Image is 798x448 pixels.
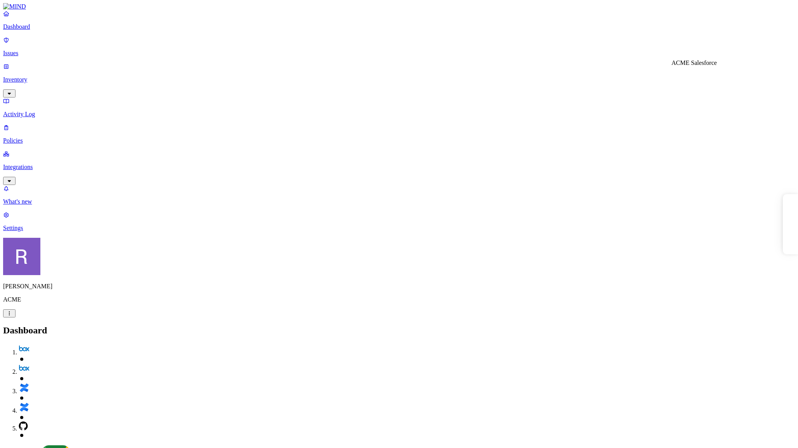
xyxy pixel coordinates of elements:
[3,98,795,118] a: Activity Log
[19,402,29,413] img: svg%3e
[3,3,26,10] img: MIND
[3,225,795,232] p: Settings
[19,343,29,354] img: svg%3e
[3,238,40,275] img: Rich Thompson
[3,164,795,171] p: Integrations
[671,59,717,66] div: ACME Salesforce
[3,23,795,30] p: Dashboard
[3,63,795,96] a: Inventory
[3,50,795,57] p: Issues
[19,363,29,374] img: svg%3e
[3,296,795,303] p: ACME
[19,421,28,431] img: svg%3e
[3,325,795,336] h2: Dashboard
[3,3,795,10] a: MIND
[3,37,795,57] a: Issues
[3,150,795,184] a: Integrations
[3,76,795,83] p: Inventory
[3,137,795,144] p: Policies
[3,10,795,30] a: Dashboard
[3,211,795,232] a: Settings
[19,382,29,393] img: svg%3e
[3,111,795,118] p: Activity Log
[3,283,795,290] p: [PERSON_NAME]
[3,124,795,144] a: Policies
[3,198,795,205] p: What's new
[3,185,795,205] a: What's new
